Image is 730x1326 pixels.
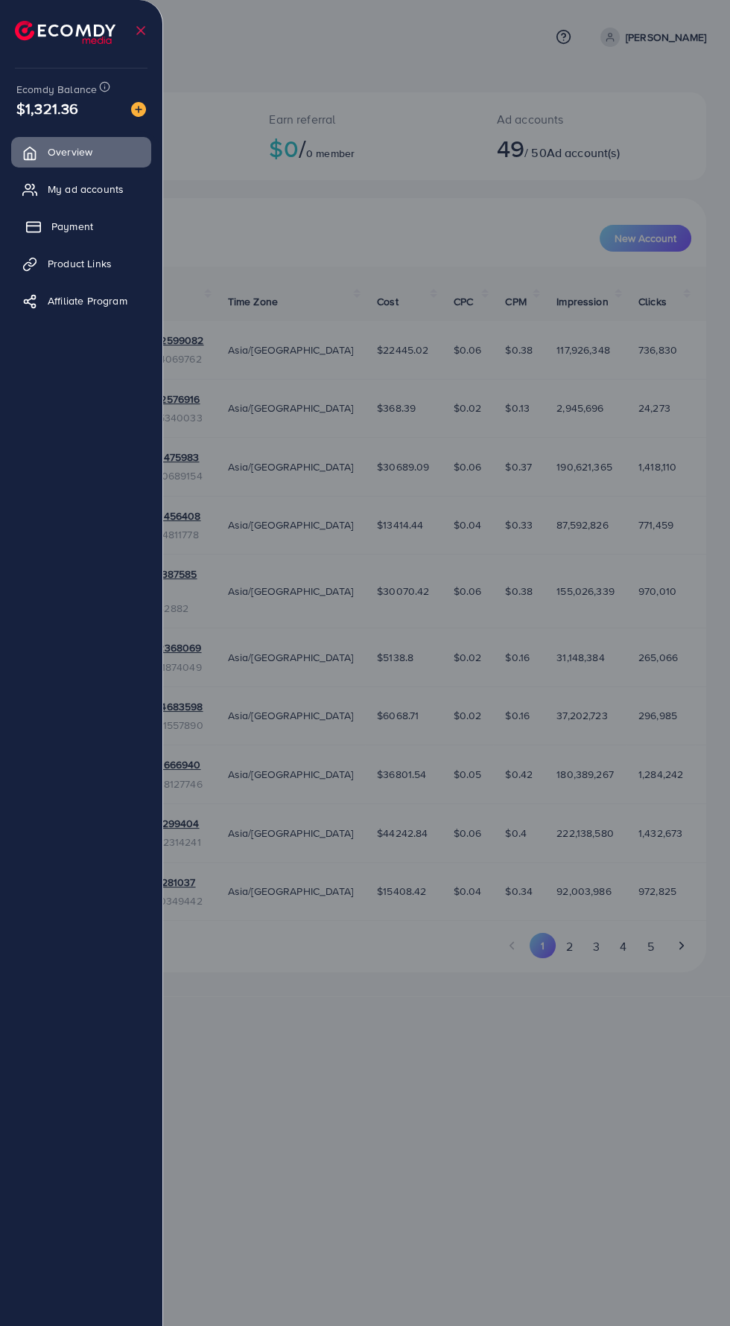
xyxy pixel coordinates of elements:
[131,102,146,117] img: image
[11,137,151,167] a: Overview
[48,256,112,271] span: Product Links
[11,211,151,241] a: Payment
[667,1259,719,1315] iframe: Chat
[11,286,151,316] a: Affiliate Program
[11,249,151,278] a: Product Links
[16,98,78,119] span: $1,321.36
[51,219,93,234] span: Payment
[11,174,151,204] a: My ad accounts
[48,144,92,159] span: Overview
[16,82,97,97] span: Ecomdy Balance
[48,182,124,197] span: My ad accounts
[48,293,127,308] span: Affiliate Program
[15,21,115,44] img: logo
